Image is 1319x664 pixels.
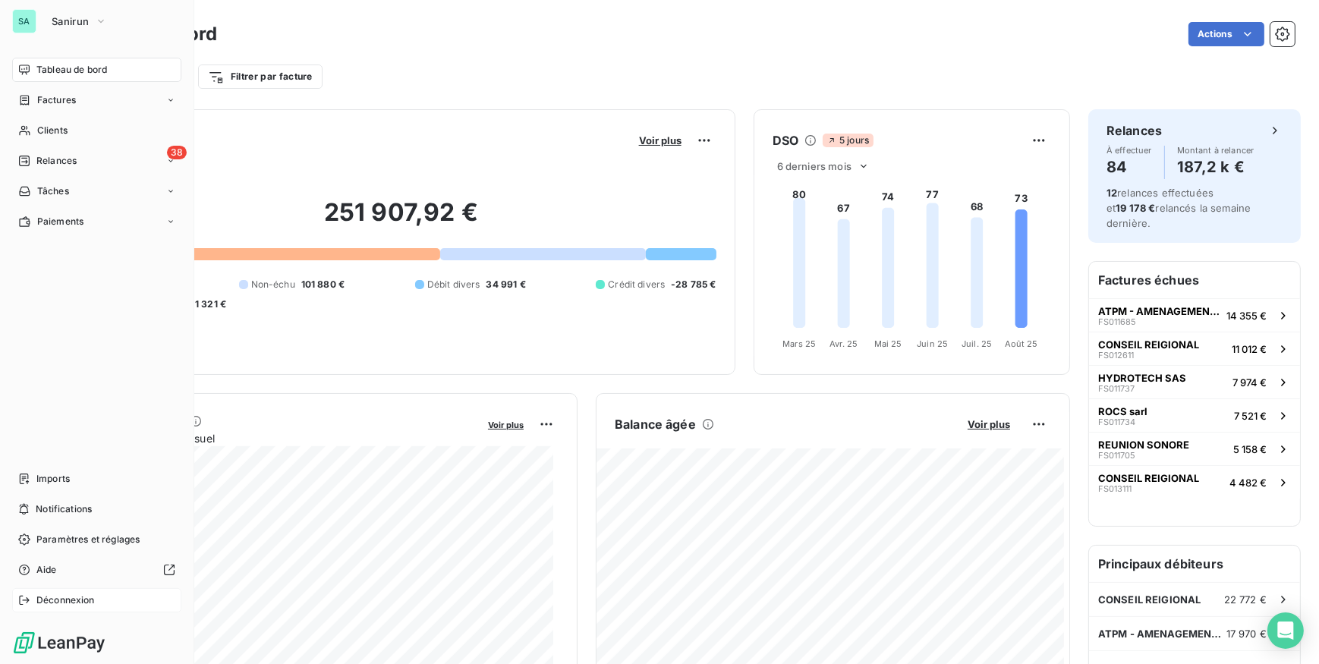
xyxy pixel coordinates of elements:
span: Crédit divers [608,278,665,291]
span: 17 970 € [1226,628,1267,640]
span: Imports [36,472,70,486]
a: Factures [12,88,181,112]
span: CONSEIL REIGIONAL [1098,472,1199,484]
tspan: Mars 25 [782,338,816,349]
a: 38Relances [12,149,181,173]
span: Tâches [37,184,69,198]
span: 5 jours [823,134,874,147]
span: Voir plus [968,418,1010,430]
span: Non-échu [251,278,295,291]
span: -1 321 € [190,297,226,311]
span: Sanirun [52,15,89,27]
button: ROCS sarlFS0117347 521 € [1089,398,1300,432]
span: Voir plus [488,420,524,430]
a: Tâches [12,179,181,203]
tspan: Juin 25 [917,338,948,349]
span: CONSEIL REIGIONAL [1098,338,1199,351]
a: Paiements [12,209,181,234]
a: Clients [12,118,181,143]
span: FS011705 [1098,451,1135,460]
button: CONSEIL REIGIONALFS0131114 482 € [1089,465,1300,499]
span: Clients [37,124,68,137]
span: 34 991 € [486,278,526,291]
span: Relances [36,154,77,168]
button: Voir plus [483,417,528,431]
button: CONSEIL REIGIONALFS01261111 012 € [1089,332,1300,365]
span: ROCS sarl [1098,405,1147,417]
span: FS012611 [1098,351,1134,360]
img: Logo LeanPay [12,631,106,655]
span: 6 derniers mois [777,160,852,172]
span: Débit divers [427,278,480,291]
span: À effectuer [1107,146,1152,155]
h4: 187,2 k € [1177,155,1254,179]
div: Open Intercom Messenger [1267,612,1304,649]
a: Aide [12,558,181,582]
span: REUNION SONORE [1098,439,1189,451]
span: 5 158 € [1233,443,1267,455]
span: Voir plus [639,134,682,146]
button: REUNION SONOREFS0117055 158 € [1089,432,1300,465]
h6: Balance âgée [615,415,696,433]
span: 11 012 € [1232,343,1267,355]
span: Déconnexion [36,593,95,607]
span: 38 [167,146,187,159]
span: 12 [1107,187,1117,199]
span: -28 785 € [671,278,716,291]
span: FS013111 [1098,484,1132,493]
span: 4 482 € [1229,477,1267,489]
span: Montant à relancer [1177,146,1254,155]
span: 7 521 € [1234,410,1267,422]
span: Tableau de bord [36,63,107,77]
span: 22 772 € [1224,593,1267,606]
span: 19 178 € [1116,202,1155,214]
a: Paramètres et réglages [12,527,181,552]
h2: 251 907,92 € [86,197,716,243]
tspan: Juil. 25 [962,338,992,349]
span: HYDROTECH SAS [1098,372,1186,384]
button: Actions [1188,22,1264,46]
h6: Relances [1107,121,1162,140]
button: Voir plus [634,134,686,147]
tspan: Avr. 25 [829,338,858,349]
h6: DSO [773,131,798,149]
span: 14 355 € [1226,310,1267,322]
a: Tableau de bord [12,58,181,82]
span: Paiements [37,215,83,228]
button: Filtrer par facture [198,65,323,89]
a: Imports [12,467,181,491]
span: relances effectuées et relancés la semaine dernière. [1107,187,1251,229]
span: CONSEIL REIGIONAL [1098,593,1201,606]
span: Paramètres et réglages [36,533,140,546]
span: Factures [37,93,76,107]
span: Aide [36,563,57,577]
span: Chiffre d'affaires mensuel [86,430,477,446]
button: HYDROTECH SASFS0117377 974 € [1089,365,1300,398]
div: SA [12,9,36,33]
h6: Factures échues [1089,262,1300,298]
span: ATPM - AMENAGEMENTS TRAVAUX PUBLICS DES MASCAREIGNES [1098,628,1226,640]
span: FS011734 [1098,417,1135,426]
span: 101 880 € [301,278,345,291]
span: ATPM - AMENAGEMENTS TRAVAUX PUBLICS DES MASCAREIGNES [1098,305,1220,317]
span: FS011737 [1098,384,1135,393]
span: 7 974 € [1232,376,1267,389]
tspan: Mai 25 [874,338,902,349]
h6: Principaux débiteurs [1089,546,1300,582]
tspan: Août 25 [1004,338,1037,349]
span: Notifications [36,502,92,516]
button: ATPM - AMENAGEMENTS TRAVAUX PUBLICS DES MASCAREIGNESFS01168514 355 € [1089,298,1300,332]
h4: 84 [1107,155,1152,179]
span: FS011685 [1098,317,1136,326]
button: Voir plus [963,417,1015,431]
